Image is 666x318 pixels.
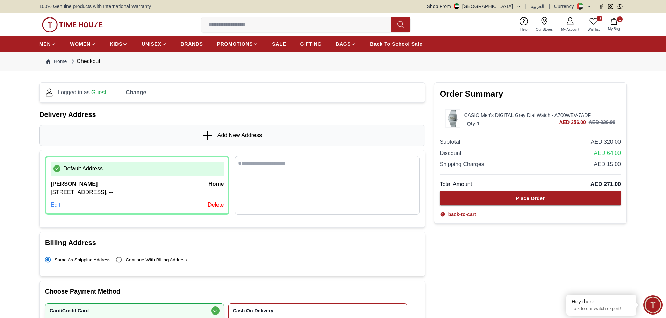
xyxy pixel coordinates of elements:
[440,211,476,218] a: back-to-cart
[39,38,56,50] a: MEN
[427,3,521,10] button: Shop From[GEOGRAPHIC_DATA]
[531,3,544,10] button: العربية
[63,164,103,173] p: Default Address
[272,40,286,47] span: SALE
[440,149,461,157] span: Discount
[446,110,460,127] img: ...
[126,257,187,262] span: Continue With Billing Address
[559,119,586,126] span: AED 256.00
[39,110,425,119] h1: Delivery Address
[532,16,557,34] a: Our Stores
[181,40,203,47] span: BRANDS
[594,149,621,157] span: AED 64.00
[517,27,530,32] span: Help
[549,3,550,10] span: |
[51,180,98,188] p: [PERSON_NAME]
[181,38,203,50] a: BRANDS
[554,3,577,10] div: Currency
[516,195,545,202] div: Place Order
[45,287,420,296] h2: Choose Payment Method
[533,27,556,32] span: Our Stores
[617,16,623,22] span: 1
[617,4,623,9] a: Whatsapp
[440,160,484,169] span: Shipping Charges
[70,40,91,47] span: WOMEN
[110,40,122,47] span: KIDS
[300,38,322,50] a: GIFTING
[142,38,166,50] a: UNISEX
[594,160,621,169] span: AED 15.00
[440,180,472,188] span: Total Amount
[440,88,621,99] h2: Order Summary
[55,257,110,262] span: Same as Shipping Address
[590,180,621,188] span: AED 271.00
[585,27,602,32] span: Wishlist
[45,238,420,247] h1: Billing Address
[572,298,631,305] div: Hey there!
[643,295,663,315] div: Chat Widget
[589,119,615,126] h3: AED 320.00
[110,38,128,50] a: KIDS
[300,40,322,47] span: GIFTING
[233,308,375,313] span: Cash On Delivery
[39,40,51,47] span: MEN
[464,112,615,119] a: CASIO Men's DIGITAL Grey Dial Watch - A700WEV-7ADF
[370,40,422,47] span: Back To School Sale
[39,3,151,10] span: 100% Genuine products with International Warranty
[591,138,621,146] span: AED 320.00
[336,40,351,47] span: BAGS
[70,38,96,50] a: WOMEN
[217,38,258,50] a: PROMOTIONS
[466,120,481,127] p: Qty: 1
[525,3,527,10] span: |
[42,17,103,32] img: ...
[51,188,224,197] p: [STREET_ADDRESS], --
[572,306,631,312] p: Talk to our watch expert!
[58,88,106,97] p: Logged in as
[594,3,596,10] span: |
[217,131,262,140] span: Add New Address
[454,3,459,9] img: United Arab Emirates
[272,38,286,50] a: SALE
[336,38,356,50] a: BAGS
[126,88,146,97] span: Change
[39,52,627,71] nav: Breadcrumb
[208,180,224,188] p: home
[597,16,602,21] span: 0
[70,57,100,66] div: Checkout
[558,27,582,32] span: My Account
[440,138,460,146] span: Subtotal
[605,26,623,31] span: My Bag
[604,16,624,33] button: 1My Bag
[208,201,224,209] div: Delete
[91,89,106,95] span: Guest
[217,40,253,47] span: PROMOTIONS
[516,16,532,34] a: Help
[142,40,161,47] span: UNISEX
[608,4,613,9] a: Instagram
[440,191,621,205] button: Place Order
[599,4,604,9] a: Facebook
[583,16,604,34] a: 0Wishlist
[50,308,192,313] span: Card/Credit Card
[51,201,60,209] div: Edit
[46,58,67,65] a: Home
[370,38,422,50] a: Back To School Sale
